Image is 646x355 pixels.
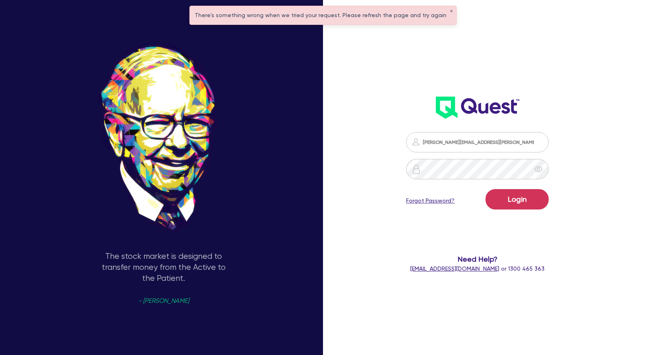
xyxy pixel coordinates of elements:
img: icon-password [411,137,421,147]
span: - [PERSON_NAME] [138,298,189,304]
img: icon-password [411,164,421,174]
img: wH2k97JdezQIQAAAABJRU5ErkJggg== [436,97,519,119]
input: Email address [406,132,549,152]
span: or 1300 465 363 [410,265,545,272]
a: [EMAIL_ADDRESS][DOMAIN_NAME] [410,265,499,272]
a: Forgot Password? [406,196,455,205]
button: Login [486,189,549,209]
span: Need Help? [393,254,562,265]
span: eye [534,165,543,173]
